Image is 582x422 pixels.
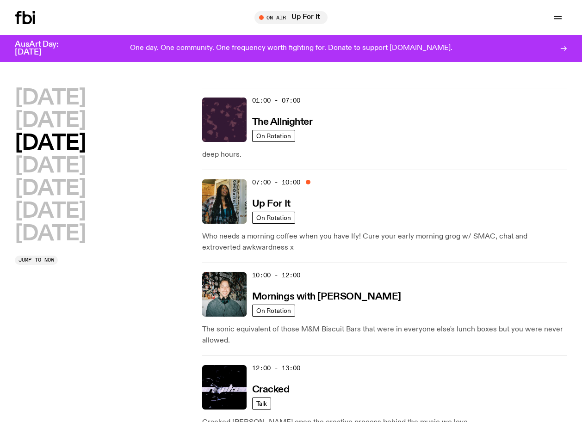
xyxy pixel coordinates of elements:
img: Logo for Podcast Cracked. Black background, with white writing, with glass smashing graphics [202,365,247,410]
span: 10:00 - 12:00 [252,271,300,280]
button: [DATE] [15,178,86,199]
img: Ify - a Brown Skin girl with black braided twists, looking up to the side with her tongue stickin... [202,179,247,224]
span: 07:00 - 10:00 [252,178,300,187]
h3: Up For It [252,199,291,209]
button: [DATE] [15,201,86,222]
a: Mornings with [PERSON_NAME] [252,290,401,302]
button: [DATE] [15,156,86,177]
h3: The Allnighter [252,117,313,127]
p: deep hours. [202,149,567,160]
span: On Rotation [256,214,291,221]
span: Jump to now [19,257,54,263]
h3: Cracked [252,385,290,395]
p: The sonic equivalent of those M&M Biscuit Bars that were in everyone else's lunch boxes but you w... [202,324,567,346]
a: On Rotation [252,130,295,142]
p: Who needs a morning coffee when you have Ify! Cure your early morning grog w/ SMAC, chat and extr... [202,231,567,253]
button: Jump to now [15,256,58,265]
h3: AusArt Day: [DATE] [15,41,74,56]
h3: Mornings with [PERSON_NAME] [252,292,401,302]
a: The Allnighter [252,116,313,127]
button: [DATE] [15,224,86,245]
a: On Rotation [252,212,295,224]
span: On Rotation [256,307,291,314]
button: [DATE] [15,133,86,154]
a: On Rotation [252,305,295,317]
button: On AirUp For It [254,11,328,24]
span: 01:00 - 07:00 [252,96,300,105]
span: 12:00 - 13:00 [252,364,300,373]
img: Radio presenter Ben Hansen sits in front of a wall of photos and an fbi radio sign. Film photo. B... [202,272,247,317]
a: Up For It [252,197,291,209]
p: One day. One community. One frequency worth fighting for. Donate to support [DOMAIN_NAME]. [130,44,452,53]
span: On Rotation [256,132,291,139]
button: [DATE] [15,110,86,131]
button: [DATE] [15,88,86,109]
a: Talk [252,398,271,410]
a: Cracked [252,383,290,395]
span: Talk [256,400,267,407]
